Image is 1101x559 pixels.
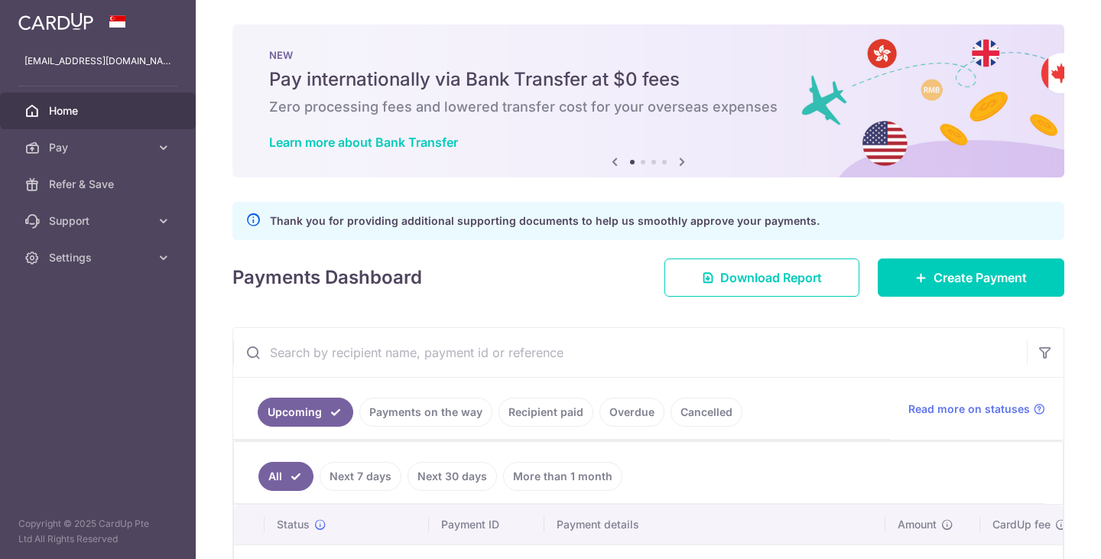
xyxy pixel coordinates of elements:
[908,401,1030,417] span: Read more on statuses
[320,462,401,491] a: Next 7 days
[270,212,820,230] p: Thank you for providing additional supporting documents to help us smoothly approve your payments.
[258,398,353,427] a: Upcoming
[232,24,1064,177] img: Bank transfer banner
[544,505,885,544] th: Payment details
[49,140,150,155] span: Pay
[49,213,150,229] span: Support
[49,103,150,119] span: Home
[599,398,664,427] a: Overdue
[269,98,1028,116] h6: Zero processing fees and lowered transfer cost for your overseas expenses
[49,250,150,265] span: Settings
[269,67,1028,92] h5: Pay internationally via Bank Transfer at $0 fees
[18,12,93,31] img: CardUp
[503,462,622,491] a: More than 1 month
[720,268,822,287] span: Download Report
[233,328,1027,377] input: Search by recipient name, payment id or reference
[1003,513,1086,551] iframe: Opens a widget where you can find more information
[408,462,497,491] a: Next 30 days
[49,177,150,192] span: Refer & Save
[277,517,310,532] span: Status
[878,258,1064,297] a: Create Payment
[671,398,742,427] a: Cancelled
[429,505,544,544] th: Payment ID
[359,398,492,427] a: Payments on the way
[232,264,422,291] h4: Payments Dashboard
[664,258,859,297] a: Download Report
[934,268,1027,287] span: Create Payment
[992,517,1051,532] span: CardUp fee
[269,49,1028,61] p: NEW
[24,54,171,69] p: [EMAIL_ADDRESS][DOMAIN_NAME]
[898,517,937,532] span: Amount
[258,462,313,491] a: All
[269,135,458,150] a: Learn more about Bank Transfer
[499,398,593,427] a: Recipient paid
[908,401,1045,417] a: Read more on statuses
